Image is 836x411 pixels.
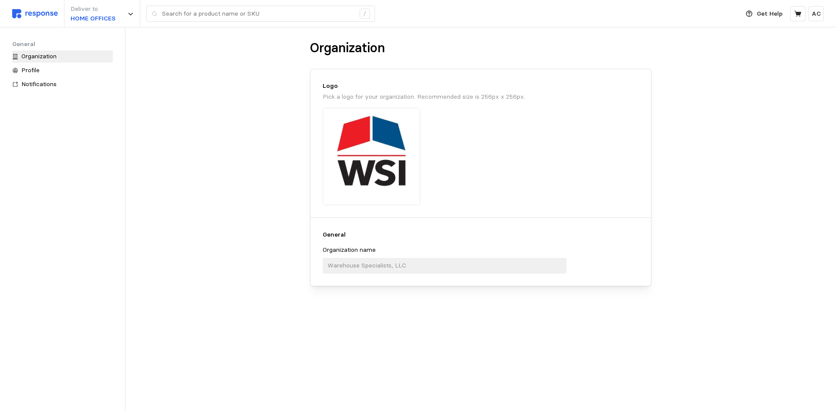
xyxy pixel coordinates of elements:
[323,245,566,258] div: Organization name
[21,80,57,88] span: Notifications
[323,81,639,91] p: Logo
[9,78,116,91] a: Notifications
[21,66,40,74] span: Profile
[9,50,116,63] a: Organization
[360,9,370,19] div: /
[812,9,821,19] p: AC
[741,6,788,22] button: Get Help
[809,6,824,21] button: AC
[12,40,113,49] h5: General
[323,92,639,102] p: Pick a logo for your organization. Recommended size is 256px x 256px.
[310,40,385,57] h1: Organization
[162,6,355,22] input: Search for a product name or SKU
[757,9,782,19] p: Get Help
[323,230,566,240] p: General
[9,64,116,77] a: Profile
[71,4,115,14] p: Deliver to
[12,9,58,18] img: svg%3e
[21,52,57,60] span: Organization
[71,14,115,23] p: HOME OFFICES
